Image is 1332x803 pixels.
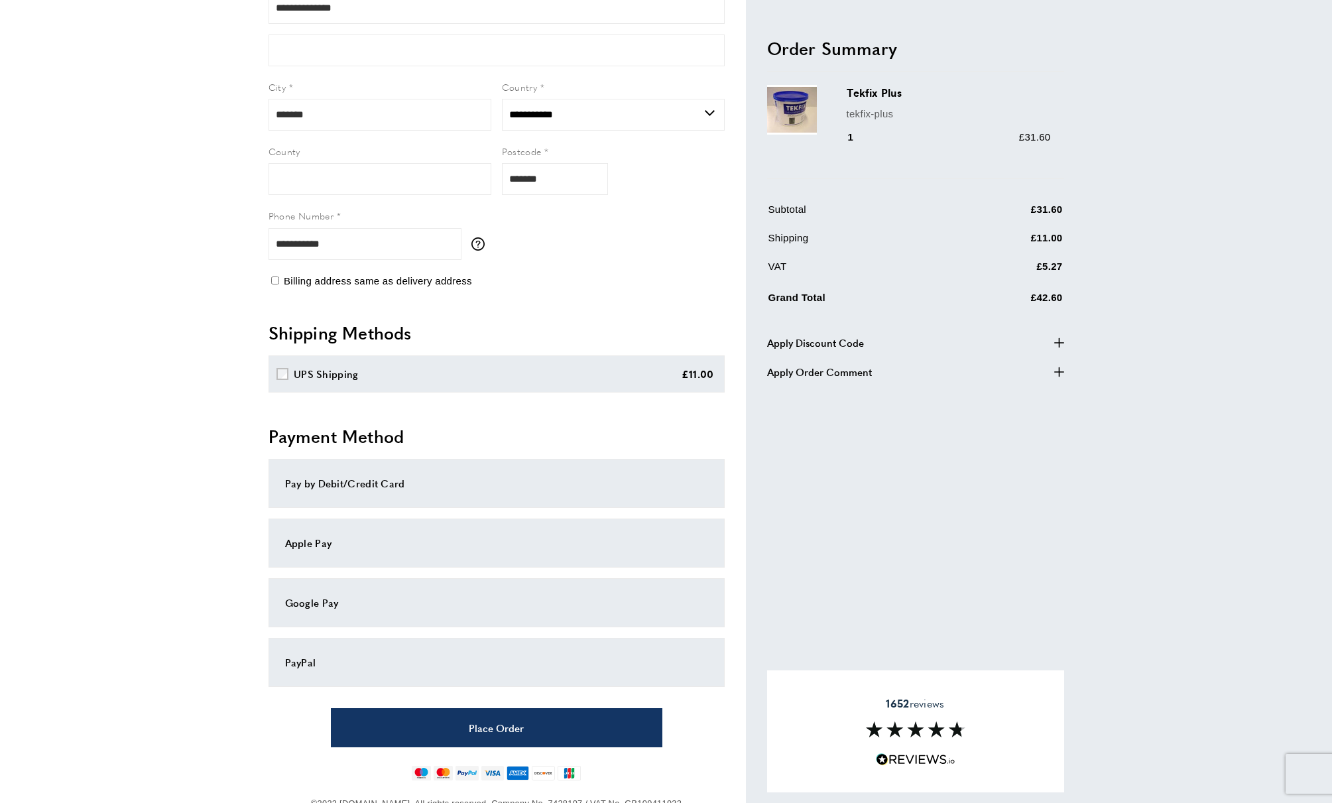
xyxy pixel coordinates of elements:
[269,145,300,158] span: County
[768,201,957,227] td: Subtotal
[285,475,708,491] div: Pay by Debit/Credit Card
[284,275,472,286] span: Billing address same as delivery address
[886,696,909,711] strong: 1652
[412,766,431,780] img: maestro
[767,363,872,379] span: Apply Order Comment
[847,85,1051,100] h3: Tekfix Plus
[507,766,530,780] img: american-express
[768,286,957,315] td: Grand Total
[331,708,662,747] button: Place Order
[682,366,714,382] div: £11.00
[876,753,955,766] img: Reviews.io 5 stars
[958,229,1062,255] td: £11.00
[294,366,359,382] div: UPS Shipping
[285,654,708,670] div: PayPal
[866,721,965,737] img: Reviews section
[481,766,503,780] img: visa
[502,80,538,93] span: Country
[847,129,873,145] div: 1
[269,424,725,448] h2: Payment Method
[768,229,957,255] td: Shipping
[269,321,725,345] h2: Shipping Methods
[886,697,944,710] span: reviews
[847,105,1051,121] p: tekfix-plus
[767,36,1064,60] h2: Order Summary
[471,237,491,251] button: More information
[532,766,555,780] img: discover
[285,595,708,611] div: Google Pay
[958,286,1062,315] td: £42.60
[768,258,957,284] td: VAT
[958,201,1062,227] td: £31.60
[502,145,542,158] span: Postcode
[1019,131,1051,142] span: £31.60
[434,766,453,780] img: mastercard
[285,535,708,551] div: Apple Pay
[271,277,279,284] input: Billing address same as delivery address
[958,258,1062,284] td: £5.27
[558,766,581,780] img: jcb
[269,80,286,93] span: City
[269,209,334,222] span: Phone Number
[455,766,479,780] img: paypal
[767,334,864,350] span: Apply Discount Code
[767,85,817,135] img: Tekfix Plus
